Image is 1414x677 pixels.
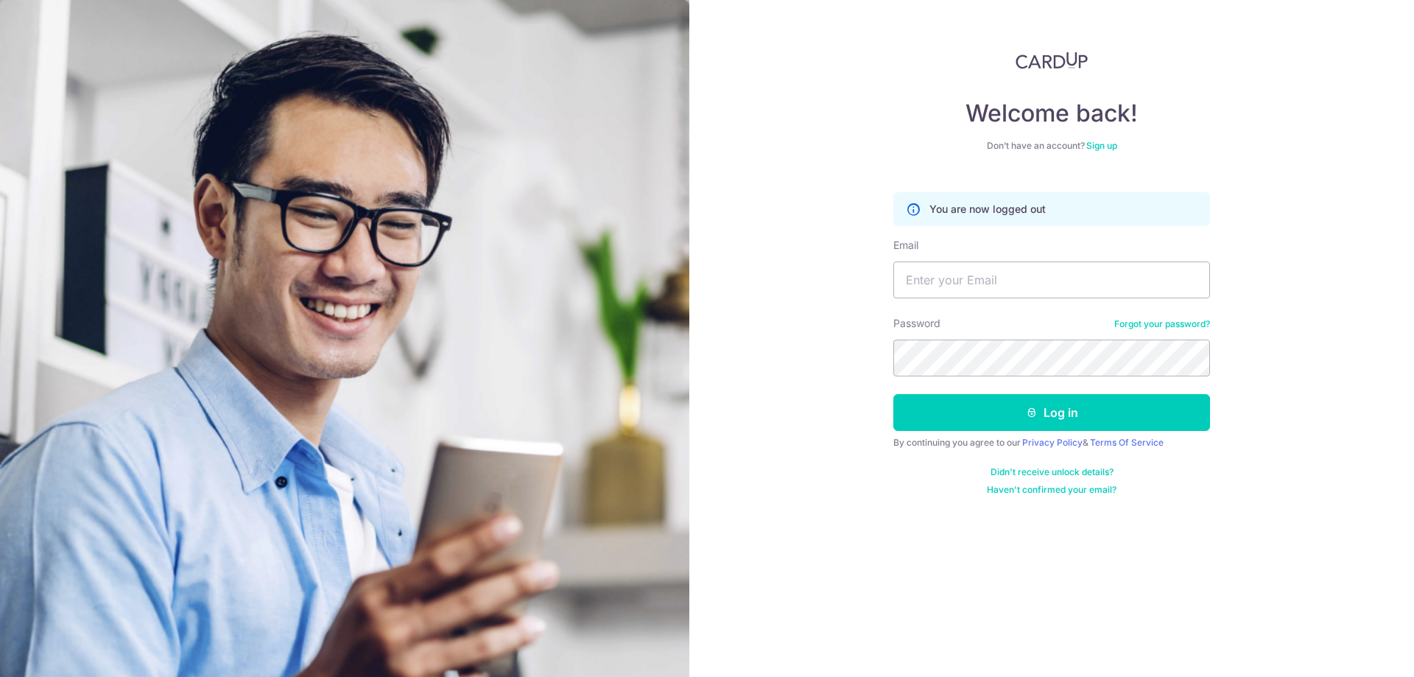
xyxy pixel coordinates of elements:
a: Sign up [1086,140,1117,151]
div: By continuing you agree to our & [893,437,1210,449]
div: Don’t have an account? [893,140,1210,152]
a: Didn't receive unlock details? [991,466,1114,478]
h4: Welcome back! [893,99,1210,128]
a: Haven't confirmed your email? [987,484,1116,496]
img: CardUp Logo [1016,52,1088,69]
input: Enter your Email [893,262,1210,298]
a: Forgot your password? [1114,318,1210,330]
a: Terms Of Service [1090,437,1164,448]
p: You are now logged out [929,202,1046,217]
label: Email [893,238,918,253]
button: Log in [893,394,1210,431]
a: Privacy Policy [1022,437,1083,448]
label: Password [893,316,940,331]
